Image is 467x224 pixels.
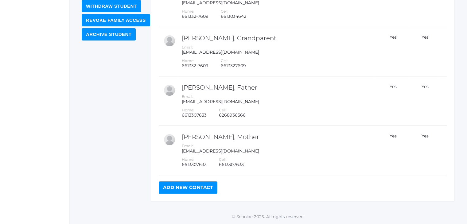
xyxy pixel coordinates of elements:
[163,84,176,96] div: Vincent Velasquez
[219,157,227,162] label: Cell:
[182,9,194,14] label: Home:
[182,35,374,41] h2: [PERSON_NAME], Grandparent
[69,214,467,220] p: © Scholae 2025. All rights reserved.
[163,35,176,47] div: Diane Sanchez
[221,14,246,19] div: 6613034642
[182,0,374,6] div: [EMAIL_ADDRESS][DOMAIN_NAME]
[182,108,194,112] label: Home:
[375,27,408,76] td: Yes
[182,157,194,162] label: Home:
[182,45,193,49] label: Email:
[219,113,246,118] div: 6268936566
[182,84,374,91] h2: [PERSON_NAME], Father
[375,126,408,175] td: Yes
[221,58,228,63] label: Cell:
[82,14,150,26] input: Revoke Family Access
[182,50,374,55] div: [EMAIL_ADDRESS][DOMAIN_NAME]
[221,63,246,68] div: 6613327609
[182,133,374,140] h2: [PERSON_NAME], Mother
[159,181,217,194] a: Add New Contact
[163,133,176,146] div: Sandra Velasquez
[182,63,208,68] div: 661332-7609
[182,94,193,99] label: Email:
[182,149,374,154] div: [EMAIL_ADDRESS][DOMAIN_NAME]
[219,162,244,167] div: 6613307633
[408,126,439,175] td: Yes
[182,113,207,118] div: 6613307633
[408,76,439,126] td: Yes
[182,144,193,148] label: Email:
[182,162,207,167] div: 6613307633
[221,9,228,14] label: Cell:
[82,28,136,41] input: Archive Student
[182,14,208,19] div: 661332-7609
[219,108,227,112] label: Cell:
[182,99,374,104] div: [EMAIL_ADDRESS][DOMAIN_NAME]
[408,27,439,76] td: Yes
[375,76,408,126] td: Yes
[182,58,194,63] label: Home:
